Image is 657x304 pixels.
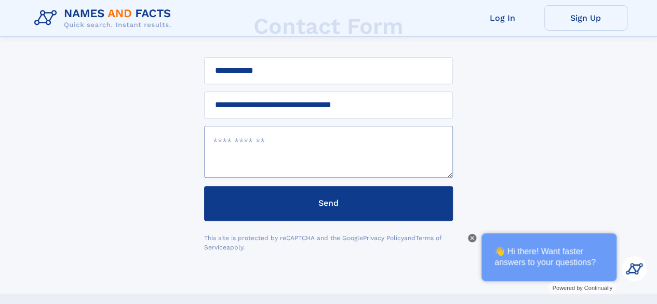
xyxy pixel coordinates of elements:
button: Send [204,186,453,221]
a: Privacy Policy [363,234,404,242]
a: Terms of Service [204,234,442,251]
a: Sign Up [544,5,627,31]
div: 👋 Hi there! Want faster answers to your questions? [481,233,616,281]
a: Log In [461,5,544,31]
img: Logo Names and Facts [30,4,180,32]
a: Powered by Continually [548,282,616,294]
img: Kevin [622,256,647,281]
div: This site is protected by reCAPTCHA and the Google and apply. [204,233,453,252]
span: Powered by Continually [552,285,612,291]
img: Close [470,236,474,240]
